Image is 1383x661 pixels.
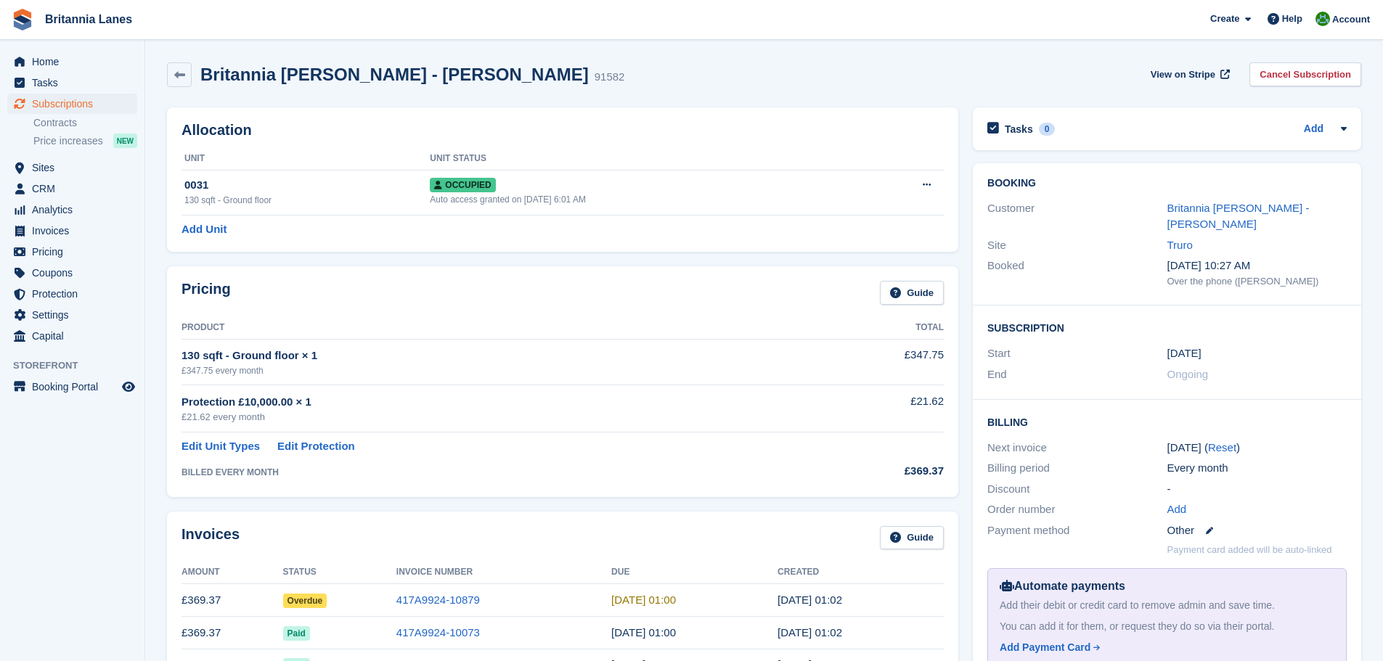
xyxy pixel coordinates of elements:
th: Amount [181,561,283,584]
p: Payment card added will be auto-linked [1167,543,1332,557]
a: 417A9924-10073 [396,626,480,639]
th: Status [283,561,396,584]
span: Ongoing [1167,368,1209,380]
h2: Booking [987,178,1347,189]
a: menu [7,200,137,220]
div: Booked [987,258,1167,288]
div: 130 sqft - Ground floor [184,194,430,207]
span: Sites [32,157,119,178]
a: Britannia Lanes [39,7,138,31]
div: - [1167,481,1347,498]
span: Overdue [283,594,327,608]
time: 2025-08-25 00:00:00 UTC [611,594,676,606]
th: Unit Status [430,147,860,171]
div: You can add it for them, or request they do so via their portal. [1000,619,1334,634]
span: Tasks [32,73,119,93]
span: Create [1210,12,1239,26]
th: Product [181,316,803,340]
div: Start [987,345,1167,362]
div: NEW [113,134,137,148]
div: Other [1167,522,1347,539]
span: Paid [283,626,310,641]
div: [DATE] ( ) [1167,440,1347,456]
span: Coupons [32,263,119,283]
a: menu [7,284,137,304]
div: Auto access granted on [DATE] 6:01 AM [430,193,860,206]
a: Guide [880,526,944,550]
span: Invoices [32,221,119,241]
h2: Billing [987,414,1347,429]
th: Total [803,316,944,340]
div: £369.37 [803,463,944,480]
span: Price increases [33,134,103,148]
div: Add their debit or credit card to remove admin and save time. [1000,598,1334,613]
img: Matt Lane [1315,12,1330,26]
h2: Britannia [PERSON_NAME] - [PERSON_NAME] [200,65,589,84]
a: Preview store [120,378,137,395]
div: Order number [987,501,1167,518]
div: Protection £10,000.00 × 1 [181,394,803,411]
a: menu [7,157,137,178]
div: Payment method [987,522,1167,539]
td: £21.62 [803,385,944,432]
a: Add [1304,121,1323,138]
span: Storefront [13,358,144,373]
h2: Subscription [987,320,1347,334]
a: View on Stripe [1145,62,1233,86]
div: Customer [987,200,1167,233]
a: Contracts [33,116,137,130]
a: menu [7,178,137,199]
div: £347.75 every month [181,364,803,377]
div: Add Payment Card [1000,640,1090,655]
span: Occupied [430,178,495,192]
span: Settings [32,305,119,325]
a: Price increases NEW [33,133,137,149]
span: View on Stripe [1151,67,1215,82]
div: BILLED EVERY MONTH [181,466,803,479]
a: menu [7,242,137,262]
div: [DATE] 10:27 AM [1167,258,1347,274]
span: Booking Portal [32,377,119,397]
th: Due [611,561,778,584]
a: menu [7,305,137,325]
div: 130 sqft - Ground floor × 1 [181,348,803,364]
a: Guide [880,281,944,305]
a: menu [7,377,137,397]
a: Add Unit [181,221,227,238]
div: 0 [1039,123,1056,136]
h2: Pricing [181,281,231,305]
th: Invoice Number [396,561,611,584]
div: Discount [987,481,1167,498]
a: Edit Unit Types [181,438,260,455]
div: Automate payments [1000,578,1334,595]
span: Subscriptions [32,94,119,114]
span: Protection [32,284,119,304]
div: Next invoice [987,440,1167,456]
a: Edit Protection [277,438,355,455]
a: Cancel Subscription [1249,62,1361,86]
td: £347.75 [803,339,944,385]
td: £369.37 [181,584,283,617]
h2: Invoices [181,526,240,550]
time: 2025-06-24 00:00:00 UTC [1167,345,1202,362]
div: Over the phone ([PERSON_NAME]) [1167,274,1347,289]
a: Add [1167,501,1187,518]
div: 0031 [184,177,430,194]
a: Britannia [PERSON_NAME] - [PERSON_NAME] [1167,202,1310,231]
h2: Allocation [181,122,944,139]
div: £21.62 every month [181,410,803,424]
time: 2025-07-24 00:02:54 UTC [778,626,842,639]
span: Home [32,52,119,72]
a: menu [7,263,137,283]
a: menu [7,94,137,114]
a: menu [7,221,137,241]
a: Reset [1208,441,1236,453]
a: menu [7,326,137,346]
time: 2025-07-25 00:00:00 UTC [611,626,676,639]
div: Site [987,237,1167,254]
a: Truro [1167,239,1193,251]
span: Account [1332,12,1370,27]
span: Analytics [32,200,119,220]
img: stora-icon-8386f47178a22dfd0bd8f6a31ec36ba5ce8667c1dd55bd0f319d3a0aa187defe.svg [12,9,33,30]
span: Pricing [32,242,119,262]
